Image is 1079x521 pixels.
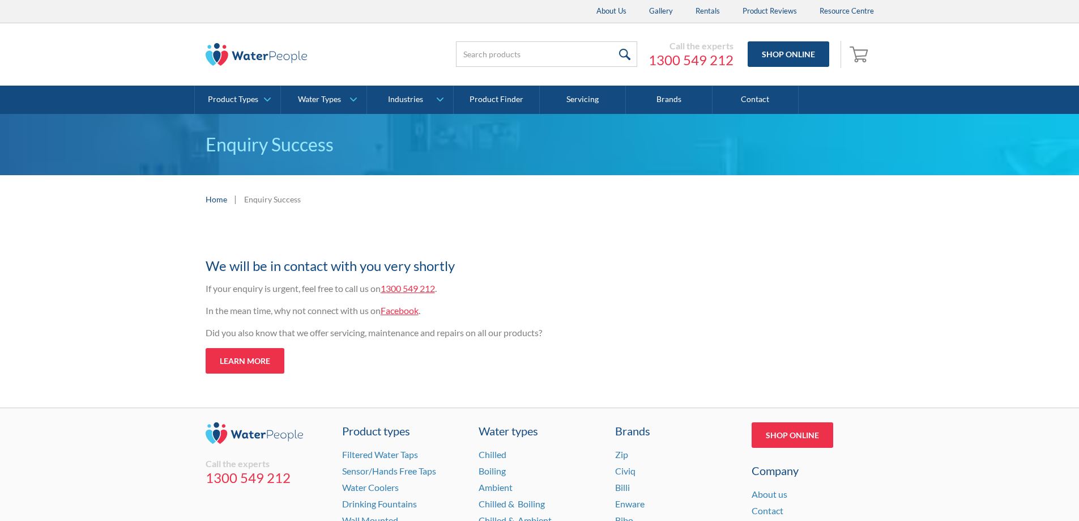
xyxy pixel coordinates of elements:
p: If your enquiry is urgent, feel free to call us on . [206,282,647,295]
a: Servicing [540,86,626,114]
a: About us [752,489,787,499]
a: Facebook [381,305,419,316]
div: Product Types [208,95,258,104]
a: 1300 549 212 [649,52,733,69]
a: Brands [626,86,712,114]
p: In the mean time, why not connect with us on . [206,304,647,317]
a: Product types [342,422,464,439]
a: Product Finder [454,86,540,114]
a: Product Types [195,86,280,114]
a: Chilled [479,449,506,460]
p: Did you also know that we offer servicing, maintenance and repairs on all our products? [206,326,647,340]
a: Billi [615,482,630,493]
a: Home [206,193,227,205]
a: Ambient [479,482,513,493]
a: Filtered Water Taps [342,449,418,460]
a: Water Types [281,86,366,114]
a: Shop Online [752,422,833,448]
div: Water Types [298,95,341,104]
div: Enquiry Success [244,193,301,205]
a: Enware [615,498,645,509]
a: Drinking Fountains [342,498,417,509]
a: Open empty cart [847,41,874,68]
a: Shop Online [748,41,829,67]
input: Search products [456,41,637,67]
a: Contact [752,505,783,516]
div: Company [752,462,874,479]
div: Call the experts [206,458,328,469]
a: Chilled & Boiling [479,498,545,509]
h1: Thank you for your enquiry [206,235,647,250]
div: Call the experts [649,40,733,52]
div: Industries [388,95,423,104]
img: shopping cart [850,45,871,63]
h2: We will be in contact with you very shortly [206,256,647,276]
a: Boiling [479,465,506,476]
a: Water types [479,422,601,439]
a: Water Coolers [342,482,399,493]
a: Zip [615,449,628,460]
a: Sensor/Hands Free Taps [342,465,436,476]
a: Civiq [615,465,636,476]
a: 1300 549 212 [206,469,328,486]
img: The Water People [206,43,308,66]
a: Learn more [206,348,284,374]
a: Contact [713,86,799,114]
div: | [233,192,238,206]
a: Industries [367,86,453,114]
p: Enquiry Success [206,131,874,158]
a: 1300 549 212 [381,283,435,294]
div: Brands [615,422,737,439]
